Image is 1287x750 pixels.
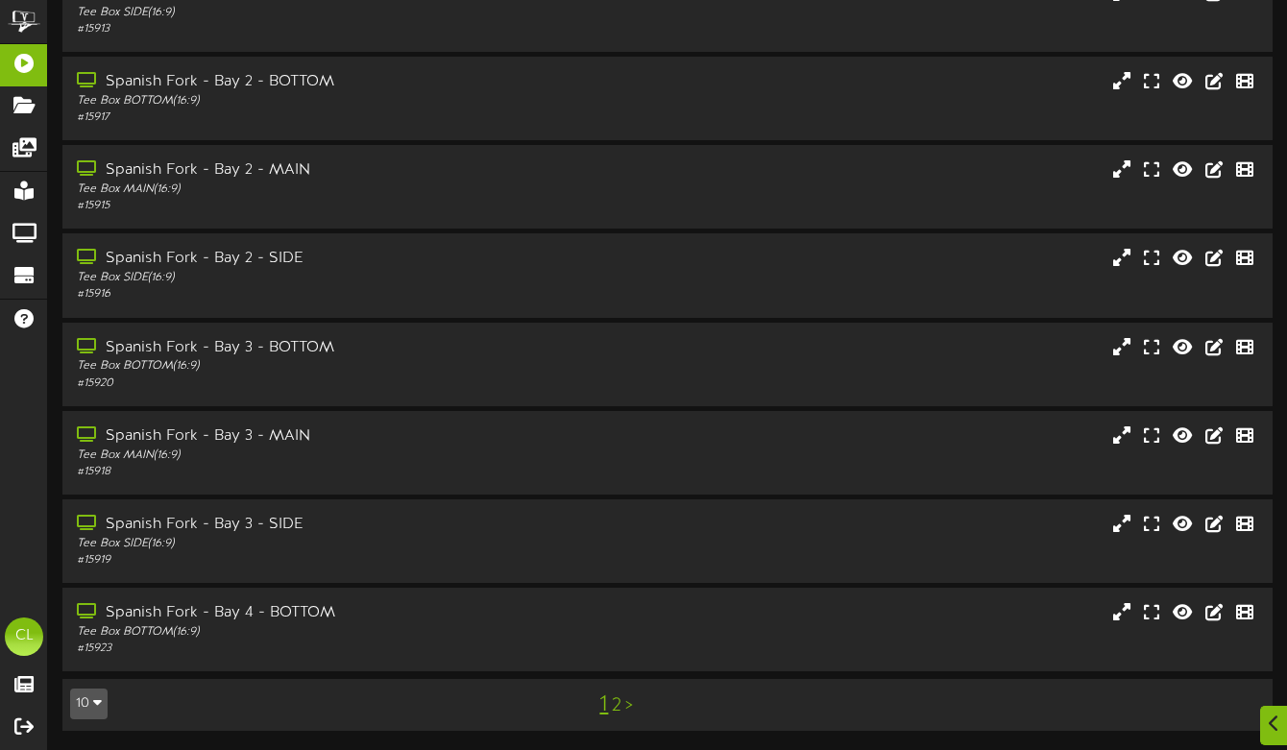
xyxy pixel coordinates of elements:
div: # 15916 [77,286,552,302]
div: Tee Box SIDE ( 16:9 ) [77,536,552,552]
div: Tee Box MAIN ( 16:9 ) [77,181,552,198]
div: Tee Box SIDE ( 16:9 ) [77,5,552,21]
button: 10 [70,689,108,719]
div: Spanish Fork - Bay 2 - MAIN [77,159,552,181]
div: Spanish Fork - Bay 3 - SIDE [77,514,552,536]
div: CL [5,617,43,656]
div: Tee Box BOTTOM ( 16:9 ) [77,93,552,109]
div: # 15920 [77,375,552,392]
div: Spanish Fork - Bay 3 - MAIN [77,425,552,448]
div: # 15913 [77,21,552,37]
div: # 15915 [77,198,552,214]
div: Spanish Fork - Bay 2 - BOTTOM [77,71,552,93]
div: Spanish Fork - Bay 3 - BOTTOM [77,337,552,359]
div: Tee Box BOTTOM ( 16:9 ) [77,624,552,641]
div: # 15923 [77,641,552,657]
div: Tee Box BOTTOM ( 16:9 ) [77,358,552,375]
a: 1 [599,692,608,717]
div: Spanish Fork - Bay 4 - BOTTOM [77,602,552,624]
div: Spanish Fork - Bay 2 - SIDE [77,248,552,270]
a: > [625,695,633,716]
div: Tee Box SIDE ( 16:9 ) [77,270,552,286]
div: # 15918 [77,464,552,480]
div: # 15919 [77,552,552,569]
div: # 15917 [77,109,552,126]
a: 2 [612,695,621,716]
div: Tee Box MAIN ( 16:9 ) [77,448,552,464]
